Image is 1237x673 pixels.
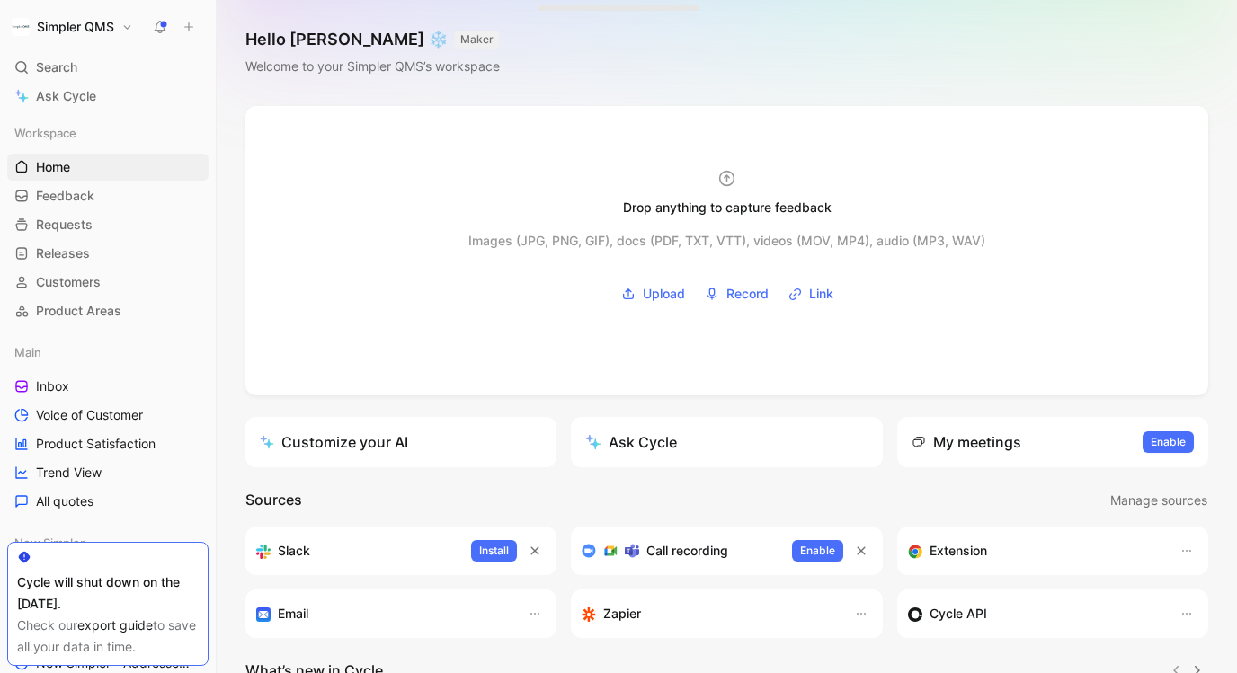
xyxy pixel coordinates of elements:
[256,540,457,562] div: Sync your customers, send feedback and get updates in Slack
[36,406,143,424] span: Voice of Customer
[245,417,556,467] a: Customize your AI
[1110,490,1207,511] span: Manage sources
[908,540,1161,562] div: Capture feedback from anywhere on the web
[36,244,90,262] span: Releases
[7,529,209,556] div: New Simpler
[36,435,156,453] span: Product Satisfaction
[471,540,517,562] button: Install
[7,120,209,146] div: Workspace
[908,603,1161,624] div: Sync customers & send feedback from custom sources. Get inspired by our favorite use case
[643,283,685,305] span: Upload
[14,534,85,552] span: New Simpler
[278,603,308,624] h3: Email
[36,85,96,107] span: Ask Cycle
[930,540,987,562] h3: Extension
[1143,431,1194,453] button: Enable
[7,211,209,238] a: Requests
[7,488,209,515] a: All quotes
[7,83,209,110] a: Ask Cycle
[14,343,41,361] span: Main
[7,54,209,81] div: Search
[278,540,310,562] h3: Slack
[571,417,882,467] button: Ask Cycle
[245,489,302,512] h2: Sources
[468,230,985,252] div: Images (JPG, PNG, GIF), docs (PDF, TXT, VTT), videos (MOV, MP4), audio (MP3, WAV)
[582,540,777,562] div: Record & transcribe meetings from Zoom, Meet & Teams.
[7,402,209,429] a: Voice of Customer
[245,29,500,50] h1: Hello [PERSON_NAME] ❄️
[7,154,209,181] a: Home
[646,540,728,562] h3: Call recording
[37,19,114,35] h1: Simpler QMS
[7,182,209,209] a: Feedback
[7,339,209,515] div: MainInboxVoice of CustomerProduct SatisfactionTrend ViewAll quotes
[726,283,769,305] span: Record
[36,464,102,482] span: Trend View
[7,373,209,400] a: Inbox
[7,240,209,267] a: Releases
[36,57,77,78] span: Search
[260,431,408,453] div: Customize your AI
[36,273,101,291] span: Customers
[14,124,76,142] span: Workspace
[7,269,209,296] a: Customers
[17,571,199,615] div: Cycle will shut down on the [DATE].
[582,603,835,624] div: Capture feedback from thousands of sources with Zapier (survey results, recordings, sheets, etc).
[623,197,832,218] div: Drop anything to capture feedback
[912,431,1021,453] div: My meetings
[7,459,209,486] a: Trend View
[36,377,69,395] span: Inbox
[36,216,93,234] span: Requests
[12,18,30,36] img: Simpler QMS
[455,31,499,49] button: MAKER
[7,14,138,40] button: Simpler QMSSimpler QMS
[930,603,987,624] h3: Cycle API
[7,297,209,324] a: Product Areas
[256,603,510,624] div: Forward emails to your feedback inbox
[792,540,843,562] button: Enable
[36,492,93,510] span: All quotes
[36,302,121,320] span: Product Areas
[1151,433,1186,451] span: Enable
[77,617,153,633] a: export guide
[699,280,775,307] button: Record
[782,280,840,307] button: Link
[800,542,835,560] span: Enable
[1109,489,1208,512] button: Manage sources
[479,542,509,560] span: Install
[17,615,199,658] div: Check our to save all your data in time.
[615,280,691,307] button: Upload
[245,56,500,77] div: Welcome to your Simpler QMS’s workspace
[603,603,641,624] h3: Zapier
[7,339,209,366] div: Main
[36,158,70,176] span: Home
[585,431,677,453] div: Ask Cycle
[809,283,833,305] span: Link
[36,187,94,205] span: Feedback
[7,430,209,457] a: Product Satisfaction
